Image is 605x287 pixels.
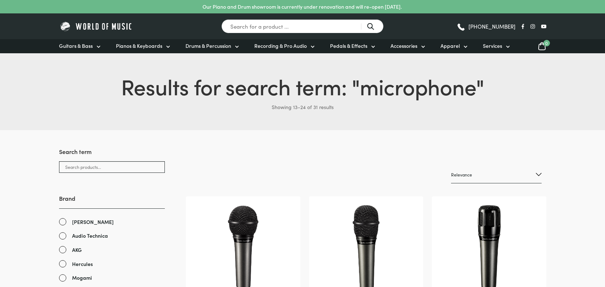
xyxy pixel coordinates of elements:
[59,161,165,173] input: Search products...
[59,101,546,113] p: Showing 13–24 of 31 results
[451,166,542,183] select: Shop order
[59,21,133,32] img: World of Music
[543,40,550,46] span: 0
[59,71,546,101] h1: Results for search term: " "
[360,71,476,101] span: microphone
[59,194,165,208] h3: Brand
[72,246,82,254] span: AKG
[391,42,417,50] span: Accessories
[254,42,307,50] span: Recording & Pro Audio
[72,232,108,240] span: Audio Technica
[72,274,92,282] span: Mogami
[72,260,93,268] span: Hercules
[500,207,605,287] iframe: Chat with our support team
[441,42,460,50] span: Apparel
[59,246,165,254] a: AKG
[59,274,165,282] a: Mogami
[468,24,516,29] span: [PHONE_NUMBER]
[59,260,165,268] a: Hercules
[59,218,165,226] a: [PERSON_NAME]
[116,42,162,50] span: Pianos & Keyboards
[185,42,231,50] span: Drums & Percussion
[330,42,367,50] span: Pedals & Effects
[221,19,384,33] input: Search for a product ...
[59,147,165,161] h3: Search term
[59,42,93,50] span: Guitars & Bass
[483,42,502,50] span: Services
[456,21,516,32] a: [PHONE_NUMBER]
[72,218,114,226] span: [PERSON_NAME]
[59,232,165,240] a: Audio Technica
[203,3,402,11] p: Our Piano and Drum showroom is currently under renovation and will re-open [DATE].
